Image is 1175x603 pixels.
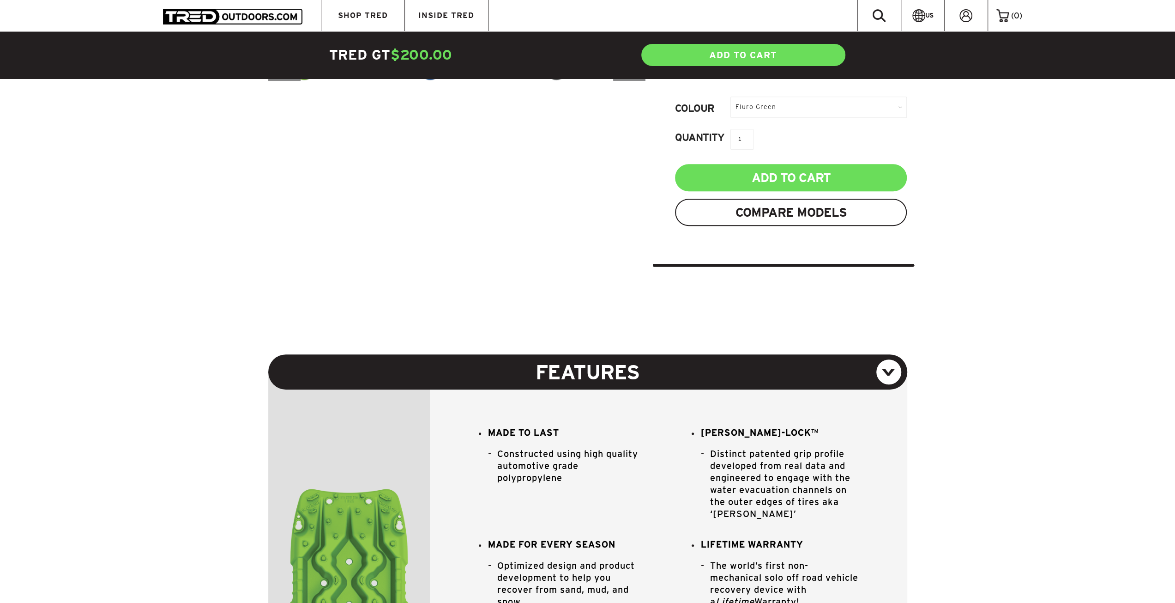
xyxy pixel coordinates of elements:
[391,47,452,62] span: $200.00
[701,539,803,549] strong: LIFETIME WARRANTY
[268,354,907,390] h5: FEATURES
[675,132,730,146] label: Quantity
[701,427,811,438] strong: [PERSON_NAME]-LOCK
[163,9,302,24] img: TRED Outdoors America
[497,449,638,483] span: Constructed using high quality automotive grade polypropylene
[730,97,907,117] div: Fluro Green
[1011,12,1022,20] span: ( )
[701,427,819,438] span: ™
[488,539,615,549] strong: MADE FOR EVERY SEASON
[1014,11,1019,20] span: 0
[675,164,907,191] input: Add to Cart
[640,43,846,67] a: ADD TO CART
[996,9,1009,22] img: cart-icon
[710,449,850,519] span: Distinct patented grip profile developed from real data and engineered to engage with the water e...
[329,46,588,64] h4: TRED GT
[675,103,730,117] label: Colour
[338,12,388,19] span: SHOP TRED
[488,427,559,438] strong: MADE TO LAST
[675,199,907,226] a: Compare Models
[418,12,474,19] span: INSIDE TRED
